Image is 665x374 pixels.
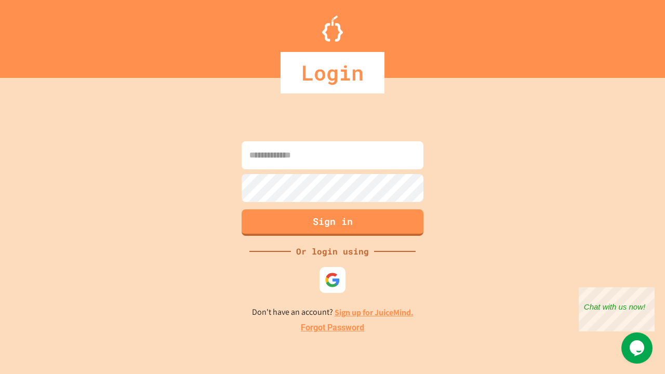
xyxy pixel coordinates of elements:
a: Sign up for JuiceMind. [335,307,414,318]
a: Forgot Password [301,322,364,334]
iframe: chat widget [579,287,655,331]
p: Don't have an account? [252,306,414,319]
button: Sign in [242,209,423,236]
img: google-icon.svg [325,272,340,288]
img: Logo.svg [322,16,343,42]
div: Or login using [291,245,374,258]
iframe: chat widget [621,332,655,364]
div: Login [281,52,384,94]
